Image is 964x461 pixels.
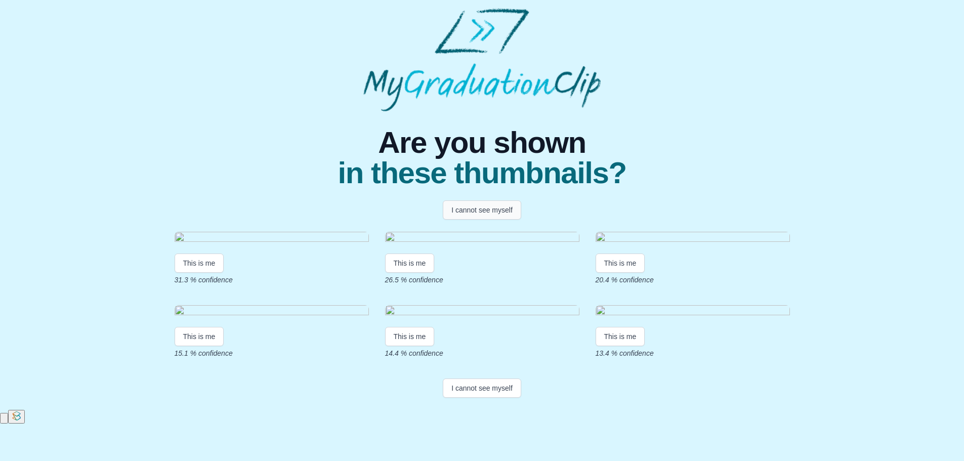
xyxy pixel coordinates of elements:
p: 13.4 % confidence [596,348,790,358]
img: 5dd4ff06b13401042039219830db3c0cd2652af5.gif [175,305,369,319]
button: This is me [385,254,435,273]
p: 15.1 % confidence [175,348,369,358]
button: This is me [385,327,435,346]
p: 31.3 % confidence [175,275,369,285]
img: 6b68687ac224c81f43171ef44fe1f0bf5ada01d9.gif [596,305,790,319]
button: This is me [175,327,224,346]
button: This is me [596,254,645,273]
img: 2c9fe08ee3a7aa862d0387a88870cc19803847d0.gif [385,232,579,245]
span: in these thumbnails? [338,158,626,188]
img: 843dcccdcf710d7351635aa400ed36cd93cd2ece.gif [596,232,790,245]
p: 20.4 % confidence [596,275,790,285]
button: This is me [596,327,645,346]
button: I cannot see myself [443,200,521,220]
img: 13e6b346ec8083c186fa57c1144d78f939fe6380.gif [175,232,369,245]
p: 14.4 % confidence [385,348,579,358]
button: This is me [175,254,224,273]
img: MyGraduationClip [363,8,600,111]
img: f740650453f342ac35e67cb5ab17b78e33e2da6b.gif [385,305,579,319]
p: 26.5 % confidence [385,275,579,285]
span: Are you shown [338,128,626,158]
button: I cannot see myself [443,379,521,398]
